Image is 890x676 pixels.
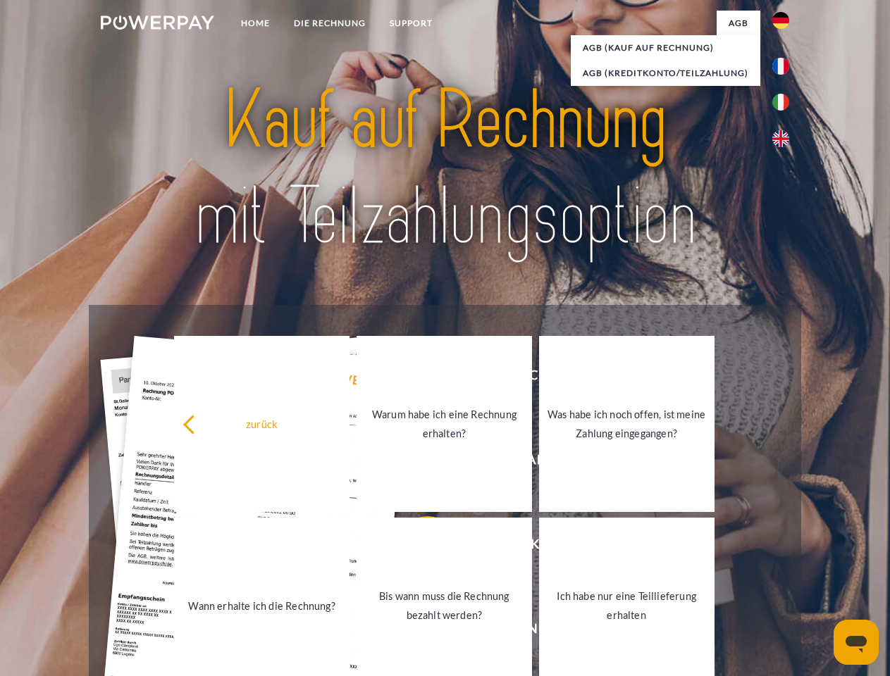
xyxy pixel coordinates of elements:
a: DIE RECHNUNG [282,11,378,36]
div: zurück [183,414,341,433]
img: title-powerpay_de.svg [135,68,755,270]
a: AGB (Kauf auf Rechnung) [571,35,760,61]
a: agb [717,11,760,36]
img: de [772,12,789,29]
a: SUPPORT [378,11,445,36]
a: Home [229,11,282,36]
img: logo-powerpay-white.svg [101,15,214,30]
div: Warum habe ich eine Rechnung erhalten? [365,405,524,443]
div: Was habe ich noch offen, ist meine Zahlung eingegangen? [548,405,706,443]
a: Was habe ich noch offen, ist meine Zahlung eingegangen? [539,336,715,512]
a: AGB (Kreditkonto/Teilzahlung) [571,61,760,86]
iframe: Schaltfläche zum Öffnen des Messaging-Fensters [834,620,879,665]
img: en [772,130,789,147]
div: Bis wann muss die Rechnung bezahlt werden? [365,587,524,625]
img: fr [772,58,789,75]
img: it [772,94,789,111]
div: Ich habe nur eine Teillieferung erhalten [548,587,706,625]
div: Wann erhalte ich die Rechnung? [183,596,341,615]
